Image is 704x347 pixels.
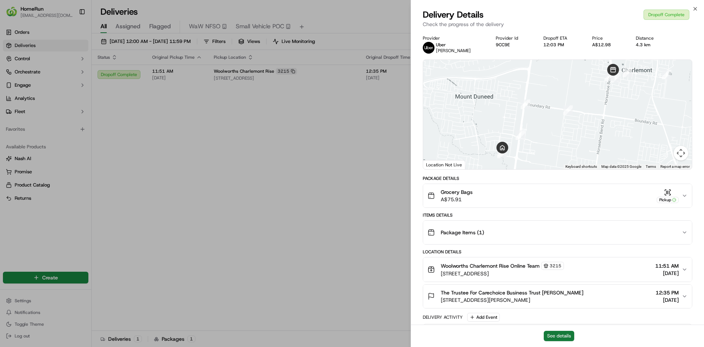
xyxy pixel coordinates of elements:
span: Delivery Details [423,9,484,21]
a: Report a map error [660,165,690,169]
p: Welcome 👋 [7,29,133,41]
div: Package Details [423,176,692,181]
p: Check the progress of the delivery [423,21,692,28]
div: 💻 [62,107,68,113]
div: 3 [610,73,620,83]
div: Pickup [657,197,679,203]
button: The Trustee For Carechoice Business Trust [PERSON_NAME][STREET_ADDRESS][PERSON_NAME]12:35 PM[DATE] [423,285,692,308]
button: Add Event [467,313,500,322]
span: [PERSON_NAME] [436,48,471,54]
button: Map camera controls [674,146,688,160]
img: 1736555255976-a54dd68f-1ca7-489b-9aae-adbdc363a1c4 [7,70,21,83]
div: Location Details [423,249,692,255]
div: Items Details [423,212,692,218]
a: 💻API Documentation [59,104,121,117]
button: Keyboard shortcuts [565,164,597,169]
span: Knowledge Base [15,106,56,114]
div: A$12.98 [592,42,624,48]
div: 6 [521,100,530,109]
span: [STREET_ADDRESS][PERSON_NAME] [441,296,583,304]
div: Start new chat [25,70,120,77]
div: Price [592,35,624,41]
span: [DATE] [656,296,679,304]
span: Grocery Bags [441,188,473,196]
div: Delivery Activity [423,314,463,320]
div: We're available if you need us! [25,77,93,83]
span: The Trustee For Carechoice Business Trust [PERSON_NAME] [441,289,583,296]
p: Uber [436,42,471,48]
button: Pickup [657,189,679,203]
img: Google [425,160,449,169]
button: Start new chat [125,72,133,81]
a: Powered byPylon [52,124,89,130]
span: [DATE] [655,270,679,277]
div: 4 [605,72,615,81]
a: Open this area in Google Maps (opens a new window) [425,160,449,169]
span: 11:51 AM [655,262,679,270]
div: 2 [623,68,632,77]
div: 5 [563,105,573,115]
button: Package Items (1) [423,221,692,244]
span: A$75.91 [441,196,473,203]
button: Woolworths Charlemont Rise Online Team3215[STREET_ADDRESS]11:51 AM[DATE] [423,257,692,282]
div: Provider Id [496,35,531,41]
span: 3215 [550,263,561,269]
img: uber-new-logo.jpeg [423,42,434,54]
input: Got a question? Start typing here... [19,47,132,55]
span: Woolworths Charlemont Rise Online Team [441,262,540,270]
div: 12:03 PM [543,42,580,48]
button: Grocery BagsA$75.91Pickup [423,184,692,207]
button: See details [544,331,574,341]
a: Terms (opens in new tab) [646,165,656,169]
div: 📗 [7,107,13,113]
span: 12:35 PM [656,289,679,296]
img: Nash [7,7,22,22]
span: [STREET_ADDRESS] [441,270,564,277]
div: 1 [662,70,671,79]
div: 9 [497,149,507,158]
div: Dropoff ETA [543,35,580,41]
span: API Documentation [69,106,118,114]
div: Distance [636,35,667,41]
span: Map data ©2025 Google [601,165,641,169]
div: 7 [516,130,525,140]
span: Pylon [73,124,89,130]
div: Location Not Live [423,160,465,169]
a: 📗Knowledge Base [4,104,59,117]
span: Package Items ( 1 ) [441,229,484,236]
div: Provider [423,35,484,41]
button: 9CC9E [496,42,510,48]
div: 4.3 km [636,42,667,48]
